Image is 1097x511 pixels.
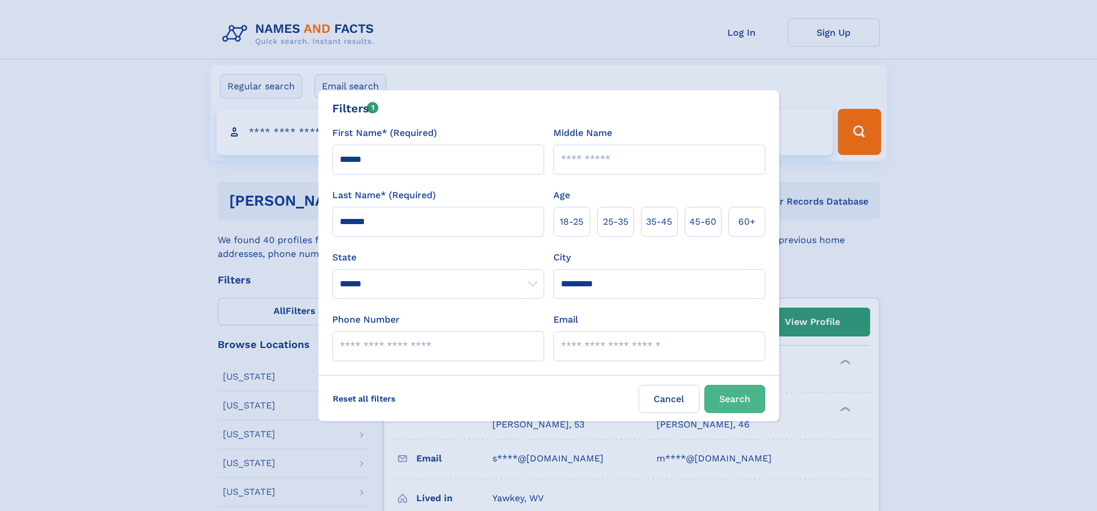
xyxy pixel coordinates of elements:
label: City [553,251,571,264]
label: Last Name* (Required) [332,188,436,202]
span: 18‑25 [560,215,583,229]
label: State [332,251,544,264]
span: 25‑35 [603,215,628,229]
label: Age [553,188,570,202]
span: 45‑60 [689,215,716,229]
label: Cancel [639,385,700,413]
label: Middle Name [553,126,612,140]
label: Reset all filters [325,385,403,412]
span: 60+ [738,215,756,229]
span: 35‑45 [646,215,672,229]
label: Email [553,313,578,327]
label: Phone Number [332,313,400,327]
div: Filters [332,100,379,117]
label: First Name* (Required) [332,126,437,140]
button: Search [704,385,765,413]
